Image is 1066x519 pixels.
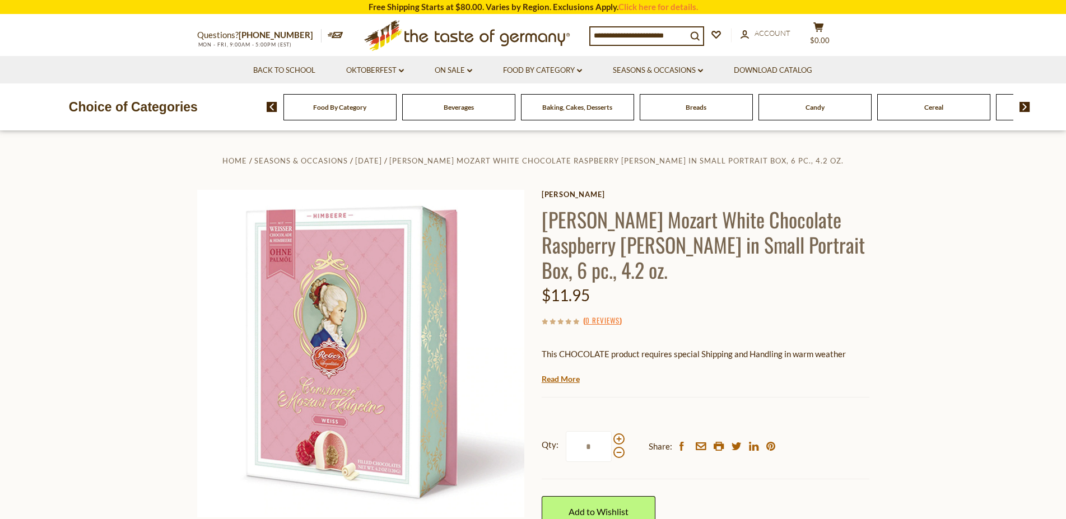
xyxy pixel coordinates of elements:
a: Click here for details. [618,2,698,12]
span: Share: [649,439,672,453]
strong: Qty: [542,438,558,452]
a: [PERSON_NAME] [542,190,869,199]
img: previous arrow [267,102,277,112]
a: 0 Reviews [585,315,620,327]
a: [PHONE_NUMBER] [239,30,313,40]
a: Breads [686,103,706,111]
span: MON - FRI, 9:00AM - 5:00PM (EST) [197,41,292,48]
p: This CHOCOLATE product requires special Shipping and Handling in warm weather [542,347,869,361]
a: [PERSON_NAME] Mozart White Chocolate Raspberry [PERSON_NAME] in Small Portrait Box, 6 pc., 4.2 oz. [389,156,844,165]
a: Cereal [924,103,943,111]
a: Download Catalog [734,64,812,77]
a: Seasons & Occasions [254,156,348,165]
a: On Sale [435,64,472,77]
a: Read More [542,373,580,385]
a: Candy [806,103,825,111]
a: Baking, Cakes, Desserts [542,103,612,111]
a: Back to School [253,64,315,77]
li: We will ship this product in heat-protective packaging and ice during warm weather months or to w... [552,370,869,384]
a: Seasons & Occasions [613,64,703,77]
a: [DATE] [355,156,382,165]
button: $0.00 [802,22,836,50]
img: Reber Constanze Mozart White Chocolate Raspberry Kugel in Small Portrait Box, 6 pc., 4.2 oz. [197,190,525,517]
span: ( ) [583,315,622,326]
p: Questions? [197,28,322,43]
a: Food By Category [313,103,366,111]
a: Account [741,27,790,40]
img: next arrow [1020,102,1030,112]
input: Qty: [566,431,612,462]
a: Beverages [444,103,474,111]
span: $0.00 [810,36,830,45]
span: Account [755,29,790,38]
a: Oktoberfest [346,64,404,77]
span: $11.95 [542,286,590,305]
a: Home [222,156,247,165]
a: Food By Category [503,64,582,77]
h1: [PERSON_NAME] Mozart White Chocolate Raspberry [PERSON_NAME] in Small Portrait Box, 6 pc., 4.2 oz. [542,207,869,282]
